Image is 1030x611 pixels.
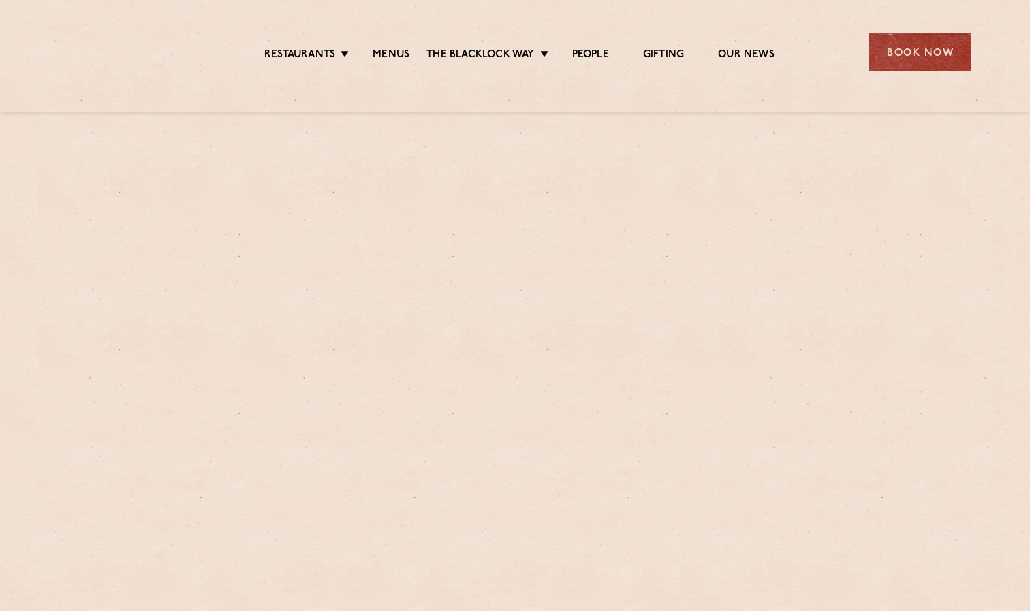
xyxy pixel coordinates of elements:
[869,33,971,71] div: Book Now
[59,13,176,91] img: svg%3E
[718,48,775,63] a: Our News
[373,48,409,63] a: Menus
[572,48,609,63] a: People
[643,48,684,63] a: Gifting
[264,48,335,63] a: Restaurants
[426,48,534,63] a: The Blacklock Way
